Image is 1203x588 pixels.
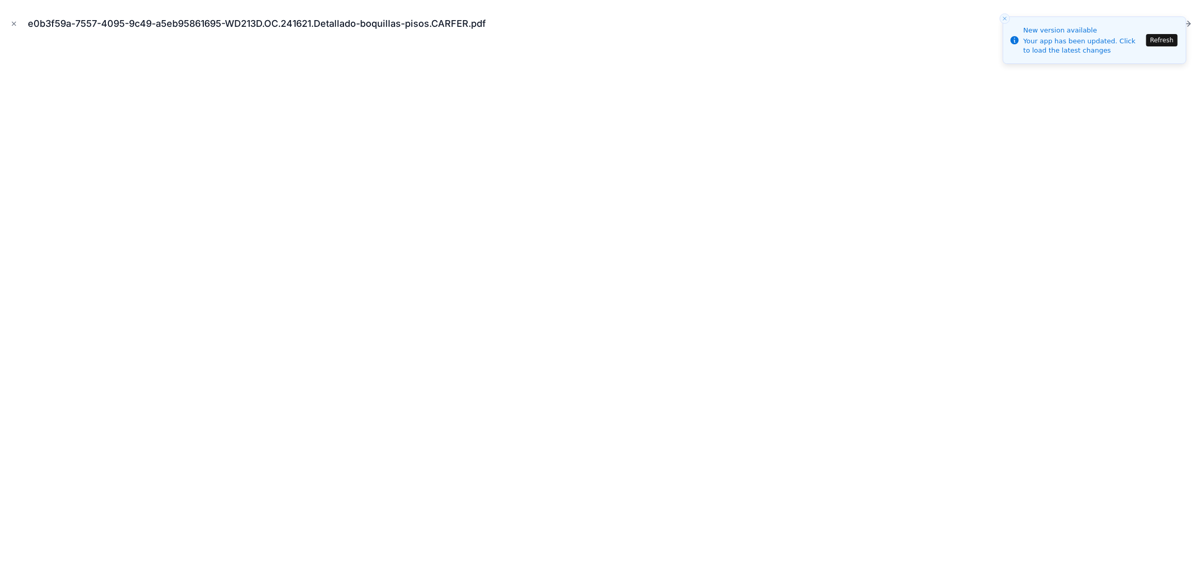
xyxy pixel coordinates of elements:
[1023,25,1143,36] div: New version available
[1023,37,1143,55] div: Your app has been updated. Click to load the latest changes
[1000,13,1010,24] button: Close toast
[28,17,494,31] div: e0b3f59a-7557-4095-9c49-a5eb95861695-WD213D.OC.241621.Detallado-boquillas-pisos.CARFER.pdf
[8,18,20,29] button: Close modal
[1146,34,1178,46] button: Refresh
[8,43,1195,580] iframe: pdf-iframe
[1180,17,1195,31] button: Next file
